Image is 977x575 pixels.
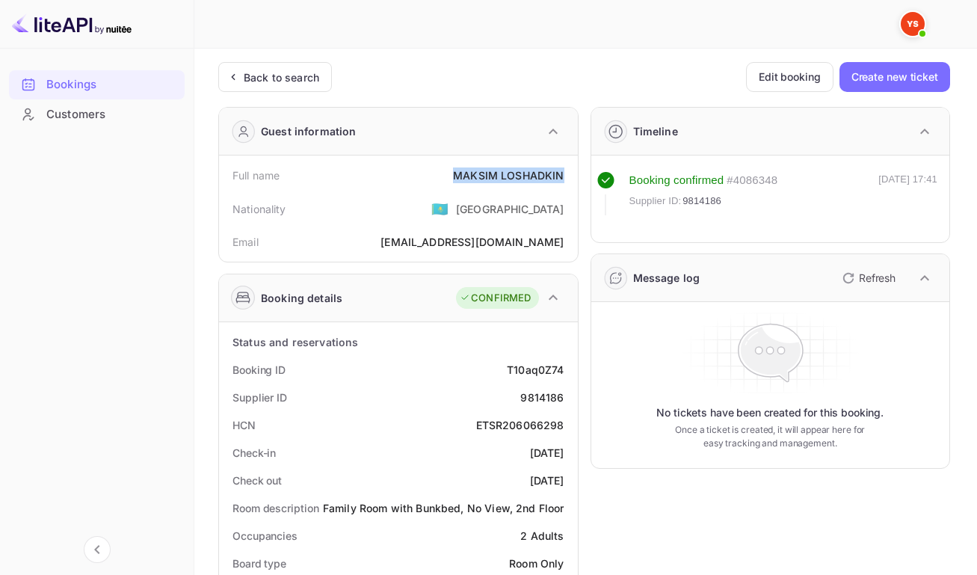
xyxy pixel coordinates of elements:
div: Full name [232,167,280,183]
div: [DATE] 17:41 [878,172,937,215]
div: Status and reservations [232,334,358,350]
div: Family Room with Bunkbed, No View, 2nd Floor [323,500,564,516]
div: [DATE] [530,445,564,461]
button: Create new ticket [839,62,950,92]
div: Back to search [244,70,319,85]
div: Message log [633,270,700,286]
div: [DATE] [530,473,564,488]
div: Guest information [261,123,357,139]
div: Check-in [232,445,276,461]
a: Bookings [9,70,185,98]
div: Email [232,234,259,250]
div: 9814186 [520,390,564,405]
div: Occupancies [232,528,298,544]
div: CONFIRMED [460,291,531,306]
div: ETSR206066298 [476,417,564,433]
div: Booking ID [232,362,286,378]
div: Supplier ID [232,390,287,405]
div: Room description [232,500,318,516]
span: United States [431,195,449,222]
img: Yandex Support [901,12,925,36]
div: [EMAIL_ADDRESS][DOMAIN_NAME] [380,234,564,250]
a: Customers [9,100,185,128]
div: Board type [232,556,286,571]
div: T10aq0Z74 [507,362,564,378]
span: 9814186 [682,194,721,209]
div: Customers [9,100,185,129]
div: Nationality [232,201,286,217]
img: LiteAPI logo [12,12,132,36]
div: # 4086348 [727,172,777,189]
p: Refresh [859,270,896,286]
button: Collapse navigation [84,536,111,563]
div: Room Only [509,556,564,571]
div: Booking details [261,290,342,306]
div: HCN [232,417,256,433]
span: Supplier ID: [629,194,682,209]
button: Refresh [833,266,902,290]
div: MAKSIM LOSHADKIN [453,167,564,183]
div: [GEOGRAPHIC_DATA] [456,201,564,217]
p: No tickets have been created for this booking. [656,405,884,420]
div: Bookings [46,76,177,93]
div: Check out [232,473,282,488]
div: Timeline [633,123,678,139]
div: 2 Adults [520,528,564,544]
p: Once a ticket is created, it will appear here for easy tracking and management. [675,423,866,450]
div: Bookings [9,70,185,99]
button: Edit booking [746,62,833,92]
div: Booking confirmed [629,172,724,189]
div: Customers [46,106,177,123]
